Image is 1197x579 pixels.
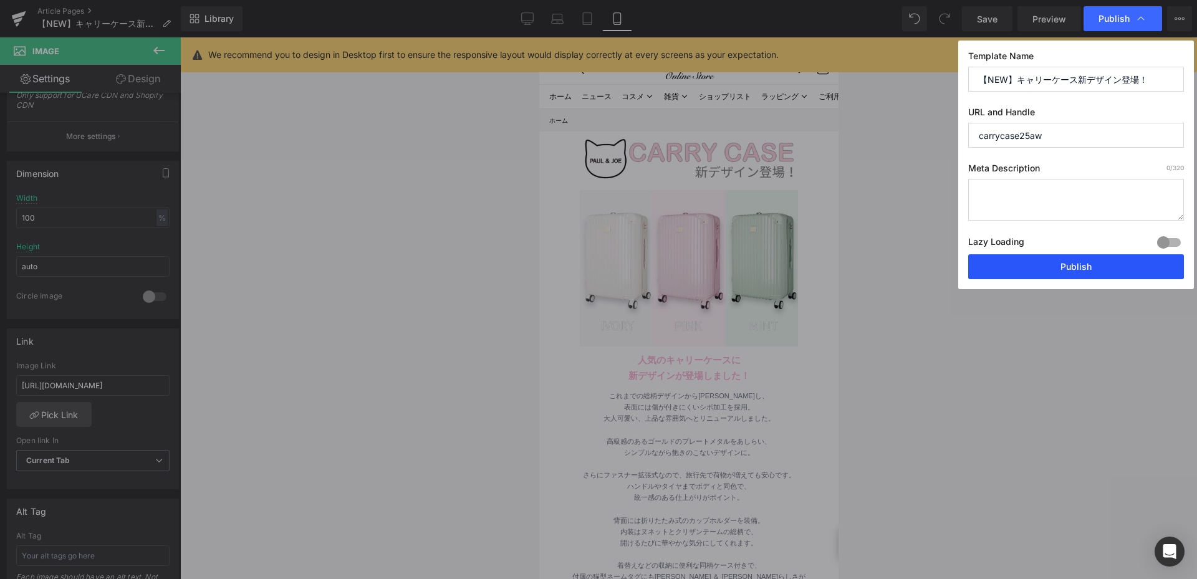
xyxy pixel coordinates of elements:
a: ショップリスト [155,47,217,72]
label: Lazy Loading [968,234,1024,254]
p: [DATE]23:59まで送料無料※サンプルのみは送料500円（税込） [60,2,238,13]
b: 人気のキャリーケースに [99,317,201,328]
b: 新デザインが登場しました！ [89,333,211,343]
label: Template Name [968,50,1184,67]
span: Publish [1098,13,1130,24]
summary: ラッピング [217,47,274,72]
a: ニュース [37,47,77,72]
label: Meta Description [968,163,1184,179]
summary: コスメ [77,47,120,72]
a: ご利用ガイド [274,47,329,72]
a: ホーム [10,80,29,87]
summary: 雑貨 [120,47,155,72]
div: Open Intercom Messenger [1155,537,1185,567]
nav: セカンダリナビゲーション [244,24,299,37]
span: /320 [1166,164,1184,171]
span: 統一感のある仕上がりがポイント。 [95,456,204,464]
span: 0 [1166,164,1170,171]
a: ホーム [5,47,37,72]
button: Publish [968,254,1184,279]
label: URL and Handle [968,107,1184,123]
span: 、 [204,445,211,452]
